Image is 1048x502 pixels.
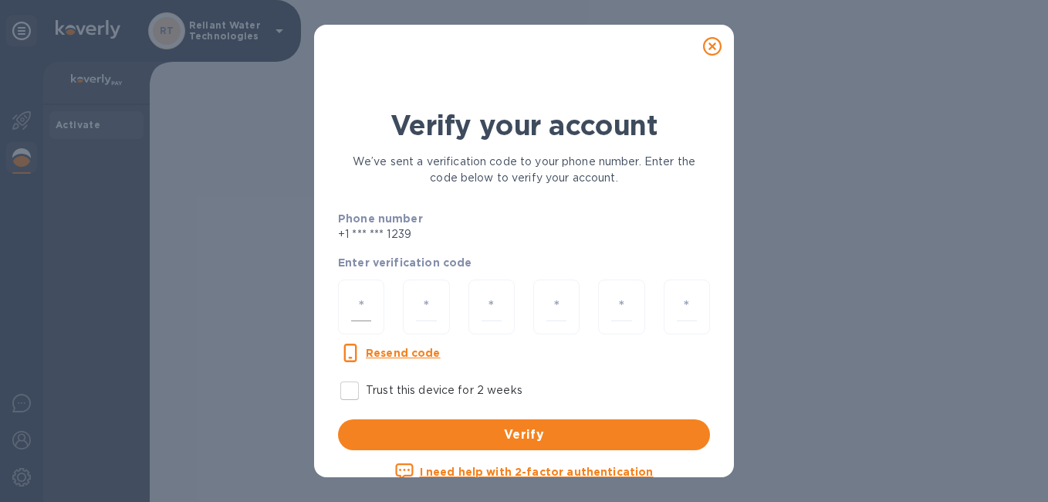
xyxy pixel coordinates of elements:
p: Enter verification code [338,255,710,270]
button: Verify [338,419,710,450]
p: Trust this device for 2 weeks [366,382,522,399]
h1: Verify your account [338,109,710,141]
span: Verify [350,426,698,444]
p: We’ve sent a verification code to your phone number. Enter the code below to verify your account. [338,154,710,186]
b: Phone number [338,212,423,225]
u: I need help with 2-factor authentication [420,466,654,478]
u: Resend code [366,347,441,359]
